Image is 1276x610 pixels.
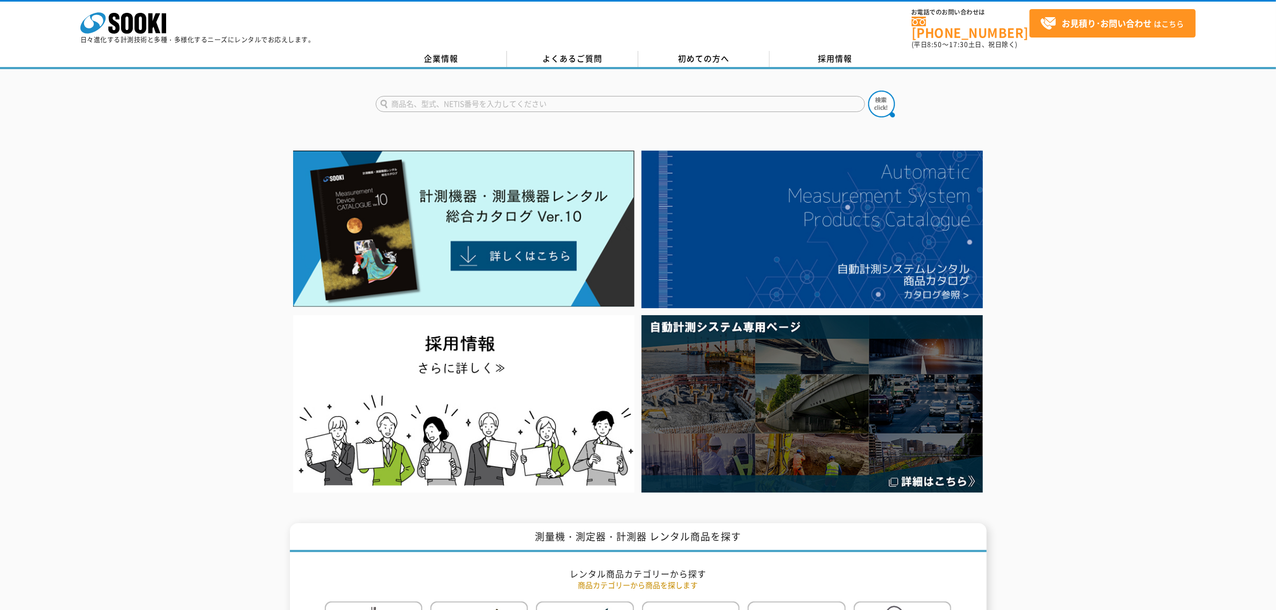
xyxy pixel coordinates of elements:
[290,523,987,553] h1: 測量機・測定器・計測器 レンタル商品を探す
[638,51,770,67] a: 初めての方へ
[912,40,1018,49] span: (平日 ～ 土日、祝日除く)
[641,151,983,308] img: 自動計測システムカタログ
[678,53,729,64] span: 初めての方へ
[928,40,943,49] span: 8:50
[507,51,638,67] a: よくあるご質問
[325,568,952,579] h2: レンタル商品カテゴリーから探す
[912,17,1029,39] a: [PHONE_NUMBER]
[641,315,983,493] img: 自動計測システム専用ページ
[80,36,315,43] p: 日々進化する計測技術と多種・多様化するニーズにレンタルでお応えします。
[949,40,968,49] span: 17:30
[293,151,635,307] img: Catalog Ver10
[376,96,865,112] input: 商品名、型式、NETIS番号を入力してください
[325,579,952,591] p: 商品カテゴリーから商品を探します
[293,315,635,493] img: SOOKI recruit
[376,51,507,67] a: 企業情報
[1062,17,1152,29] strong: お見積り･お問い合わせ
[770,51,901,67] a: 採用情報
[1040,16,1184,32] span: はこちら
[868,91,895,117] img: btn_search.png
[912,9,1029,16] span: お電話でのお問い合わせは
[1029,9,1196,38] a: お見積り･お問い合わせはこちら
